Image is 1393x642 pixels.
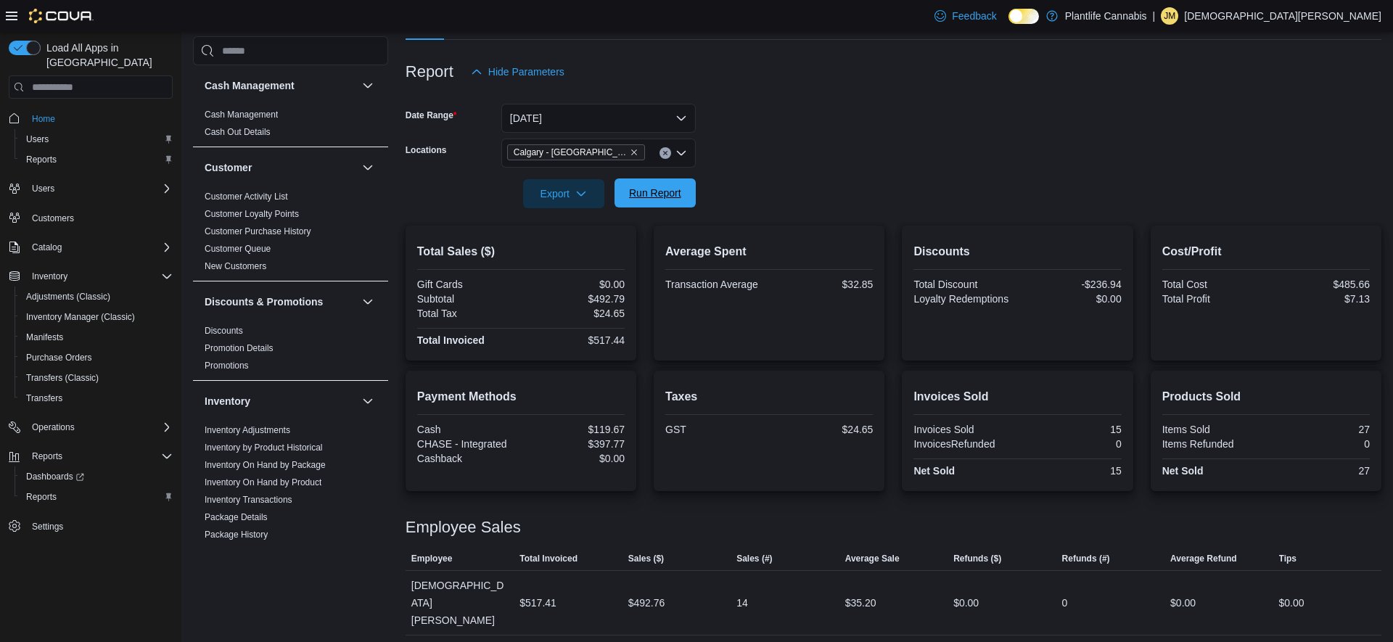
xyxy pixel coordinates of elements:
div: Loyalty Redemptions [913,293,1014,305]
h2: Cost/Profit [1162,243,1370,260]
img: Cova [29,9,94,23]
span: Inventory On Hand by Package [205,459,326,471]
span: Transfers (Classic) [26,372,99,384]
button: Catalog [26,239,67,256]
button: Cash Management [205,78,356,93]
span: Dashboards [26,471,84,482]
div: [DEMOGRAPHIC_DATA][PERSON_NAME] [406,571,514,635]
div: Subtotal [417,293,518,305]
h2: Total Sales ($) [417,243,625,260]
span: Users [32,183,54,194]
p: [DEMOGRAPHIC_DATA][PERSON_NAME] [1184,7,1381,25]
button: Users [3,178,178,199]
span: Manifests [26,332,63,343]
span: Users [20,131,173,148]
span: Customer Queue [205,243,271,255]
span: Feedback [952,9,996,23]
div: Inventory [193,421,388,619]
button: Export [523,179,604,208]
span: Catalog [32,242,62,253]
a: Transfers (Classic) [20,369,104,387]
a: Home [26,110,61,128]
div: GST [665,424,766,435]
strong: Total Invoiced [417,334,485,346]
span: Inventory [26,268,173,285]
button: Home [3,107,178,128]
button: Reports [3,446,178,466]
button: Inventory [26,268,73,285]
span: Reports [26,154,57,165]
span: Catalog [26,239,173,256]
a: Feedback [929,1,1002,30]
a: Manifests [20,329,69,346]
div: $397.77 [524,438,625,450]
nav: Complex example [9,102,173,575]
div: Cash [417,424,518,435]
span: Discounts [205,325,243,337]
div: $517.41 [519,594,556,612]
span: JM [1164,7,1175,25]
button: Customers [3,207,178,229]
span: Settings [32,521,63,532]
button: Manifests [15,327,178,347]
div: CHASE - Integrated [417,438,518,450]
p: Plantlife Cannabis [1065,7,1147,25]
label: Date Range [406,110,457,121]
div: Items Refunded [1162,438,1263,450]
span: Tips [1279,553,1297,564]
a: Reports [20,151,62,168]
div: $492.76 [628,594,665,612]
div: $7.13 [1269,293,1370,305]
a: Inventory On Hand by Package [205,460,326,470]
span: Transfers [20,390,173,407]
h3: Inventory [205,394,250,408]
button: Open list of options [675,147,687,159]
span: Adjustments (Classic) [20,288,173,305]
div: Items Sold [1162,424,1263,435]
a: Customer Loyalty Points [205,209,299,219]
a: Package History [205,530,268,540]
button: Discounts & Promotions [359,293,377,310]
button: [DATE] [501,104,696,133]
button: Hide Parameters [465,57,570,86]
button: Inventory [205,394,356,408]
div: $0.00 [524,279,625,290]
a: Package Details [205,512,268,522]
h3: Discounts & Promotions [205,295,323,309]
button: Operations [26,419,81,436]
span: Dark Mode [1008,24,1009,25]
span: Customer Purchase History [205,226,311,237]
button: Reports [15,149,178,170]
button: Clear input [659,147,671,159]
a: Settings [26,518,69,535]
h2: Average Spent [665,243,873,260]
div: $517.44 [524,334,625,346]
span: Reports [26,491,57,503]
div: $0.00 [1021,293,1122,305]
span: New Customers [205,260,266,272]
div: -$236.94 [1021,279,1122,290]
div: Invoices Sold [913,424,1014,435]
button: Inventory [3,266,178,287]
div: Cashback [417,453,518,464]
a: Dashboards [20,468,90,485]
span: Promotion Details [205,342,274,354]
div: Customer [193,188,388,281]
div: $32.85 [772,279,873,290]
div: Total Discount [913,279,1014,290]
button: Run Report [615,178,696,207]
span: Users [26,180,173,197]
span: Cash Management [205,109,278,120]
button: Settings [3,516,178,537]
a: Cash Out Details [205,127,271,137]
span: Customer Activity List [205,191,288,202]
a: Discounts [205,326,243,336]
div: Total Cost [1162,279,1263,290]
div: Total Tax [417,308,518,319]
a: Promotions [205,361,249,371]
button: Transfers [15,388,178,408]
span: Employee [411,553,453,564]
div: Cash Management [193,106,388,147]
a: Customers [26,210,80,227]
